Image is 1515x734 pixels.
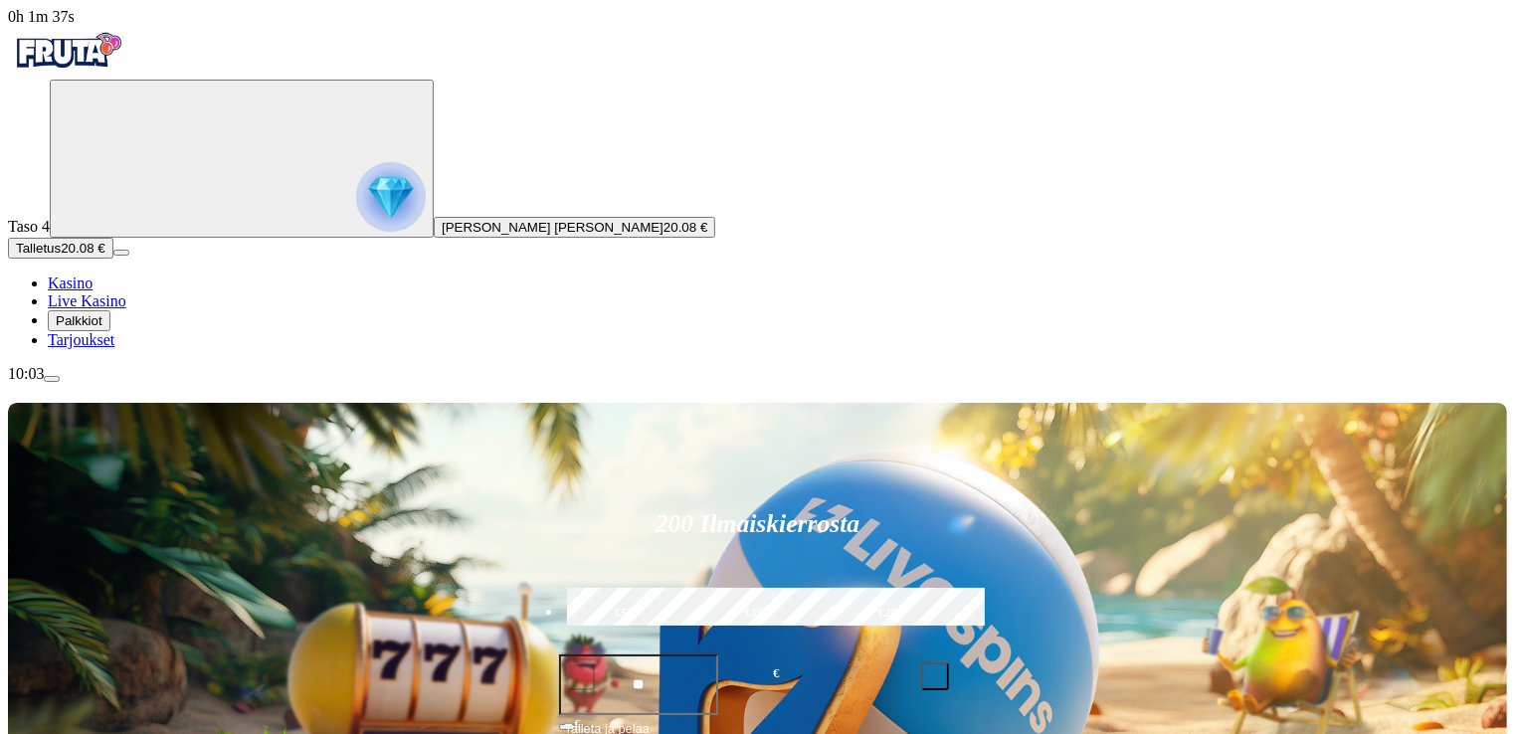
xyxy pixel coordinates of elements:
[8,8,75,25] span: user session time
[8,218,50,235] span: Taso 4
[434,217,715,238] button: [PERSON_NAME] [PERSON_NAME]20.08 €
[575,717,581,729] span: €
[829,585,954,642] label: €250
[48,275,93,291] a: Kasino
[113,250,129,256] button: menu
[8,62,127,79] a: Fruta
[8,238,113,259] button: Talletusplus icon20.08 €
[921,662,949,690] button: plus icon
[8,26,1507,349] nav: Primary
[663,220,707,235] span: 20.08 €
[567,662,595,690] button: minus icon
[48,292,126,309] a: Live Kasino
[695,585,821,642] label: €150
[8,275,1507,349] nav: Main menu
[48,331,114,348] a: Tarjoukset
[8,26,127,76] img: Fruta
[44,376,60,382] button: menu
[442,220,663,235] span: [PERSON_NAME] [PERSON_NAME]
[48,310,110,331] button: Palkkiot
[61,241,104,256] span: 20.08 €
[356,162,426,232] img: reward progress
[50,80,434,238] button: reward progress
[16,241,61,256] span: Talletus
[773,664,779,683] span: €
[8,365,44,382] span: 10:03
[562,585,687,642] label: €50
[56,313,102,328] span: Palkkiot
